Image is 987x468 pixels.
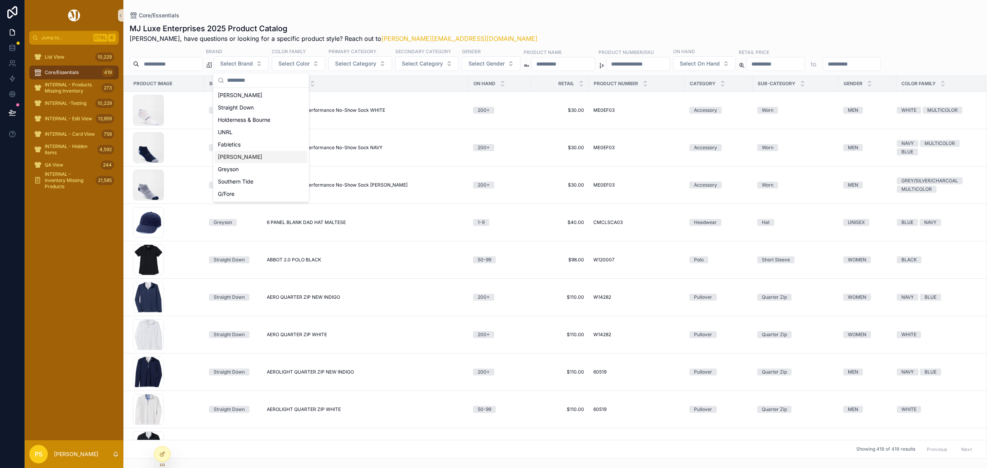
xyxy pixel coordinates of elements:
a: MEN [843,182,892,189]
div: Headwear [694,219,717,226]
button: Select Button [395,56,459,71]
div: WOMEN [848,294,866,301]
span: 60519 [593,406,606,412]
div: Quarter Zip [762,369,787,375]
a: Accessory [689,144,748,151]
span: ME0EF03 [593,145,615,151]
label: On Hand [673,48,695,55]
a: Accessory [689,182,748,189]
span: Select Category [335,60,376,67]
span: K [109,35,115,41]
a: [PERSON_NAME] [209,144,258,151]
button: Select Button [272,56,325,71]
a: Worn [757,107,834,114]
div: WOMEN [848,256,866,263]
a: [PERSON_NAME] [209,182,258,189]
span: 60519 [593,369,606,375]
a: GREY/SILVER/CHARCOALMULTICOLOR [897,177,977,193]
a: $110.00 [536,332,584,338]
button: Jump to...CtrlK [29,31,119,45]
div: Straight Down [214,331,245,338]
a: Pullover [689,406,748,413]
a: WHITEMULTICOLOR [897,107,977,114]
div: Southern Tide [215,175,307,188]
div: UNISEX [848,219,865,226]
span: Select Brand [220,60,253,67]
a: CMCLSCA03 [593,219,680,226]
label: Primary Category [328,48,376,55]
h1: MJ Luxe Enterprises 2025 Product Catalog [130,23,537,34]
span: Select Color [278,60,310,67]
div: MEN [848,107,858,114]
span: 2-Pack Recycled Performance No-Show Sock WHITE [267,107,385,113]
a: ME0EF03 [593,182,680,188]
span: Ctrl [93,34,107,42]
a: NAVYMULTICOLORBLUE [897,140,977,155]
div: 200+ [478,182,490,189]
a: $110.00 [536,369,584,375]
a: Greyson [209,219,258,226]
span: AERO QUARTER ZIP NEW INDIGO [267,294,340,300]
a: ABBOT 2.0 POLO BLACK [267,257,464,263]
span: INTERNAL - Inventory Missing Products [45,171,93,190]
div: Worn [762,144,773,151]
span: Gender [844,81,862,87]
a: 2-Pack Recycled Performance No-Show Sock WHITE [267,107,464,113]
span: ME0EF03 [593,182,615,188]
span: Select On Hand [680,60,720,67]
div: [PERSON_NAME] [215,89,307,101]
span: Core/Essentials [45,69,79,76]
div: MEN [848,369,858,375]
a: UNISEX [843,219,892,226]
div: Pullover [694,294,712,301]
div: Short Sleeve [762,256,790,263]
a: Accessory [689,107,748,114]
span: AEROLIGHT QUARTER ZIP WHITE [267,406,341,412]
div: Accessory [694,182,717,189]
label: Secondary Category [395,48,451,55]
span: W14282 [593,332,611,338]
button: Select Button [328,56,392,71]
div: GREY/SILVER/CHARCOAL [901,177,958,184]
div: 10,229 [95,99,114,108]
a: AEROLIGHT QUARTER ZIP NEW INDIGO [267,369,464,375]
a: Quarter Zip [757,406,834,413]
span: Select Category [402,60,443,67]
div: BLUE [925,369,936,375]
div: Pullover [694,369,712,375]
img: App logo [67,9,81,22]
span: INTERNAL -Testing [45,100,86,106]
a: $30.00 [536,107,584,113]
a: INTERNAL - Inventory Missing Products21,585 [29,173,119,187]
div: Holderness & Bourne [215,114,307,126]
span: Core/Essentials [139,12,179,19]
a: 1-9 [473,219,526,226]
div: Quarter Zip [762,406,787,413]
a: 200+ [473,182,526,189]
span: 2-Pack Recycled Performance No-Show Sock [PERSON_NAME] [267,182,408,188]
a: Worn [757,182,834,189]
span: Product Number [594,81,638,87]
a: 2-Pack Recycled Performance No-Show Sock NAVY [267,145,464,151]
a: 2-Pack Recycled Performance No-Show Sock [PERSON_NAME] [267,182,464,188]
a: AERO QUARTER ZIP NEW INDIGO [267,294,464,300]
div: BLUE [901,148,913,155]
div: 50-99 [478,256,491,263]
a: 200+ [473,294,526,301]
span: AEROLIGHT QUARTER ZIP NEW INDIGO [267,369,354,375]
div: NAVY [901,140,914,147]
div: NAVY [901,369,914,375]
a: Pullover [689,369,748,375]
a: Straight Down [209,256,258,263]
span: 2-Pack Recycled Performance No-Show Sock NAVY [267,145,382,151]
div: 244 [101,160,114,170]
div: BLUE [925,294,936,301]
a: MEN [843,144,892,151]
a: W14282 [593,294,680,300]
a: WOMEN [843,331,892,338]
a: W120007 [593,257,680,263]
div: MULTICOLOR [927,107,958,114]
a: $30.00 [536,145,584,151]
a: MEN [843,406,892,413]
